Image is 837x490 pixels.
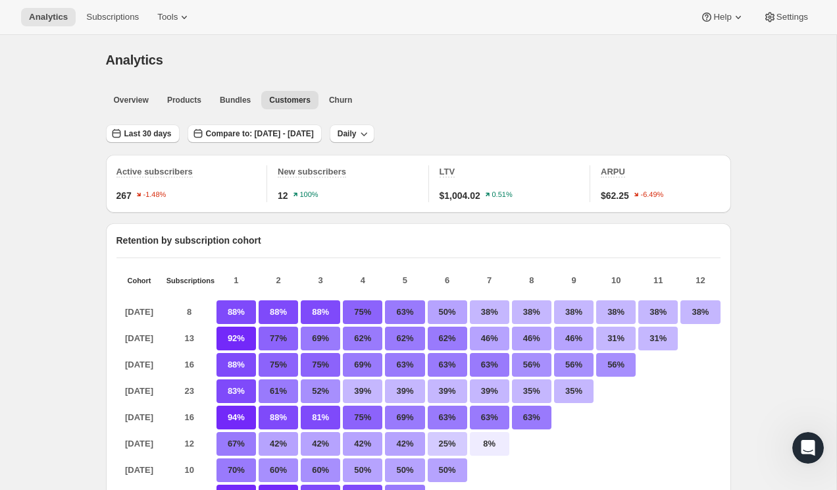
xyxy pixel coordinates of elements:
[27,166,220,180] div: Send us a message
[143,191,166,199] text: -1.48%
[301,327,340,350] p: 69%
[166,300,213,324] p: 8
[440,189,480,202] span: $1,004.02
[343,379,382,403] p: 39%
[116,432,163,456] p: [DATE]
[166,277,213,285] p: Subscriptions
[299,191,318,199] text: 100%
[512,274,551,287] p: 8
[470,327,509,350] p: 46%
[86,12,139,22] span: Subscriptions
[596,327,636,350] p: 31%
[385,432,424,456] p: 42%
[301,300,340,324] p: 88%
[154,21,180,47] img: Profile image for Adrian
[116,234,721,247] p: Retention by subscription cohort
[343,274,382,287] p: 4
[640,191,663,199] text: -6.49%
[512,406,551,429] p: 63%
[601,189,629,202] span: $62.25
[428,379,467,403] p: 39%
[301,432,340,456] p: 42%
[269,95,311,105] span: Customers
[106,53,163,67] span: Analytics
[492,191,512,199] text: 0.51%
[259,458,298,482] p: 60%
[167,95,201,105] span: Products
[149,8,199,26] button: Tools
[638,327,678,350] p: 31%
[470,432,509,456] p: 8%
[116,277,163,285] p: Cohort
[512,300,551,324] p: 38%
[554,353,594,377] p: 56%
[512,327,551,350] p: 46%
[166,327,213,350] p: 13
[428,406,467,429] p: 63%
[129,21,155,47] img: Profile image for Brian
[206,128,314,139] span: Compare to: [DATE] - [DATE]
[259,300,298,324] p: 88%
[385,379,424,403] p: 39%
[470,353,509,377] p: 63%
[428,353,467,377] p: 63%
[343,327,382,350] p: 62%
[216,300,256,324] p: 88%
[338,128,357,139] span: Daily
[116,327,163,350] p: [DATE]
[259,406,298,429] p: 88%
[713,12,731,22] span: Help
[278,189,288,202] span: 12
[216,379,256,403] p: 83%
[226,21,250,45] div: Close
[116,189,132,202] span: 267
[680,274,720,287] p: 12
[259,353,298,377] p: 75%
[385,300,424,324] p: 63%
[470,406,509,429] p: 63%
[301,379,340,403] p: 52%
[132,356,263,408] button: Messages
[116,379,163,403] p: [DATE]
[596,300,636,324] p: 38%
[259,327,298,350] p: 77%
[343,458,382,482] p: 50%
[166,458,213,482] p: 10
[116,406,163,429] p: [DATE]
[188,124,322,143] button: Compare to: [DATE] - [DATE]
[26,94,237,116] p: Hi [PERSON_NAME]
[638,274,678,287] p: 11
[554,379,594,403] p: 35%
[259,379,298,403] p: 61%
[26,116,237,138] p: How can we help?
[301,353,340,377] p: 75%
[601,167,625,177] span: ARPU
[27,180,220,194] div: We typically reply in a few minutes
[470,274,509,287] p: 7
[216,406,256,429] p: 94%
[114,95,149,105] span: Overview
[776,12,808,22] span: Settings
[157,12,178,22] span: Tools
[216,327,256,350] p: 92%
[343,432,382,456] p: 42%
[175,389,220,398] span: Messages
[470,379,509,403] p: 39%
[179,21,205,47] img: Profile image for Facundo
[638,300,678,324] p: 38%
[220,95,251,105] span: Bundles
[216,274,256,287] p: 1
[440,167,455,177] span: LTV
[596,353,636,377] p: 56%
[301,406,340,429] p: 81%
[51,389,80,398] span: Home
[428,300,467,324] p: 50%
[512,353,551,377] p: 56%
[554,274,594,287] p: 9
[680,300,720,324] p: 38%
[216,353,256,377] p: 88%
[329,95,352,105] span: Churn
[301,458,340,482] p: 60%
[26,28,103,43] img: logo
[554,327,594,350] p: 46%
